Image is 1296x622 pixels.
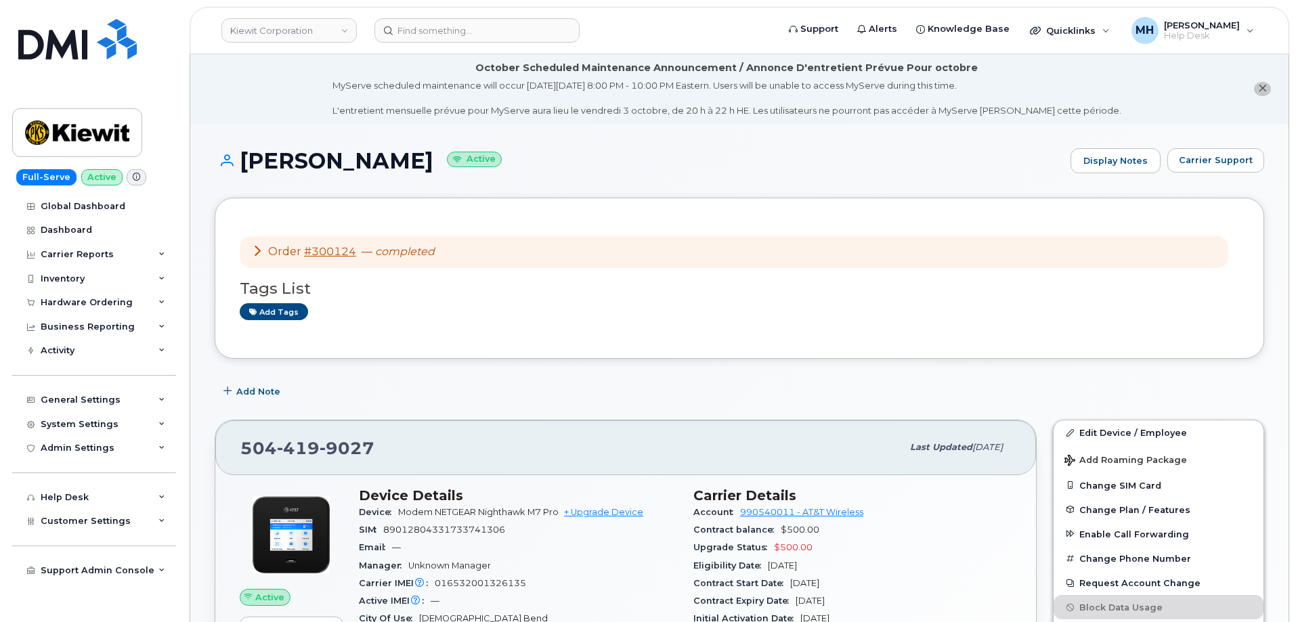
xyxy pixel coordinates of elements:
[392,542,401,552] span: —
[359,596,431,606] span: Active IMEI
[359,487,677,504] h3: Device Details
[332,79,1121,117] div: MyServe scheduled maintenance will occur [DATE][DATE] 8:00 PM - 10:00 PM Eastern. Users will be u...
[383,525,505,535] span: 89012804331733741306
[398,507,559,517] span: Modem NETGEAR Nighthawk M7 Pro
[768,560,797,571] span: [DATE]
[1054,473,1263,497] button: Change SIM Card
[359,560,408,571] span: Manager
[693,596,796,606] span: Contract Expiry Date
[320,438,374,458] span: 9027
[1054,595,1263,619] button: Block Data Usage
[693,578,790,588] span: Contract Start Date
[972,442,1003,452] span: [DATE]
[240,280,1239,297] h3: Tags List
[240,303,308,320] a: Add tags
[693,525,781,535] span: Contract balance
[359,542,392,552] span: Email
[268,245,301,258] span: Order
[796,596,825,606] span: [DATE]
[362,245,435,258] span: —
[408,560,491,571] span: Unknown Manager
[1071,148,1161,174] a: Display Notes
[359,507,398,517] span: Device
[1064,455,1187,468] span: Add Roaming Package
[693,560,768,571] span: Eligibility Date
[1079,504,1190,514] span: Change Plan / Features
[1054,522,1263,546] button: Enable Call Forwarding
[693,507,740,517] span: Account
[359,525,383,535] span: SIM
[215,379,292,403] button: Add Note
[910,442,972,452] span: Last updated
[255,591,284,604] span: Active
[240,438,374,458] span: 504
[1054,445,1263,473] button: Add Roaming Package
[1179,154,1253,166] span: Carrier Support
[1054,420,1263,445] a: Edit Device / Employee
[1237,563,1286,612] iframe: Messenger Launcher
[790,578,819,588] span: [DATE]
[1167,148,1264,173] button: Carrier Support
[774,542,813,552] span: $500.00
[1054,546,1263,571] button: Change Phone Number
[1054,571,1263,595] button: Request Account Change
[431,596,439,606] span: —
[740,507,863,517] a: 990540011 - AT&T Wireless
[475,61,978,75] div: October Scheduled Maintenance Announcement / Annonce D'entretient Prévue Pour octobre
[359,578,435,588] span: Carrier IMEI
[564,507,643,517] a: + Upgrade Device
[1054,497,1263,522] button: Change Plan / Features
[1254,82,1271,96] button: close notification
[1079,529,1189,539] span: Enable Call Forwarding
[693,487,1012,504] h3: Carrier Details
[375,245,435,258] em: completed
[781,525,819,535] span: $500.00
[447,152,502,167] small: Active
[304,245,356,258] a: #300124
[251,494,332,575] img: nighthawk_m7_pro.png
[435,578,526,588] span: 016532001326135
[236,385,280,398] span: Add Note
[277,438,320,458] span: 419
[693,542,774,552] span: Upgrade Status
[215,149,1064,173] h1: [PERSON_NAME]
